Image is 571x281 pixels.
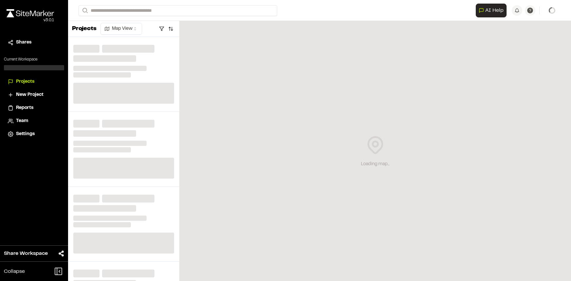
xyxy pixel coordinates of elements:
[8,131,60,138] a: Settings
[16,91,44,98] span: New Project
[79,5,90,16] button: Search
[72,25,97,33] p: Projects
[8,78,60,85] a: Projects
[8,104,60,112] a: Reports
[476,4,507,17] button: Open AI Assistant
[16,117,28,125] span: Team
[4,268,25,275] span: Collapse
[4,57,64,62] p: Current Workspace
[16,131,35,138] span: Settings
[476,4,509,17] div: Open AI Assistant
[16,39,31,46] span: Shares
[7,17,54,23] div: Oh geez...please don't...
[485,7,504,14] span: AI Help
[8,117,60,125] a: Team
[361,161,389,168] div: Loading map...
[4,250,48,257] span: Share Workspace
[8,39,60,46] a: Shares
[16,104,33,112] span: Reports
[7,9,54,17] img: rebrand.png
[8,91,60,98] a: New Project
[16,78,34,85] span: Projects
